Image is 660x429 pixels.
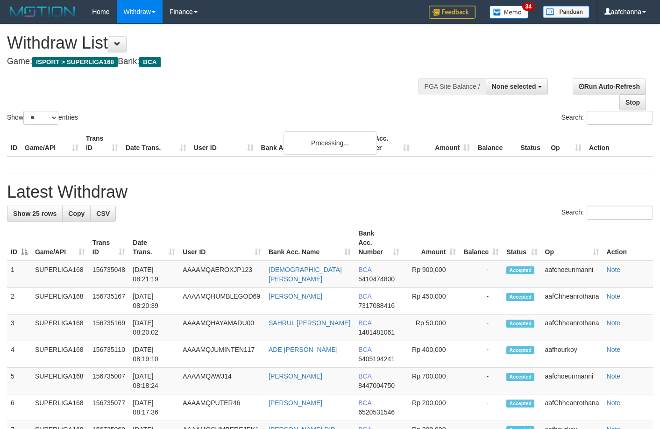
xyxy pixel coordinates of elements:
[13,210,57,217] span: Show 25 rows
[460,261,503,288] td: -
[31,368,89,394] td: SUPERLIGA168
[7,341,31,368] td: 4
[89,394,129,421] td: 156735077
[506,373,534,381] span: Accepted
[486,79,548,94] button: None selected
[358,293,371,300] span: BCA
[353,130,413,157] th: Bank Acc. Number
[7,315,31,341] td: 3
[541,341,603,368] td: aafhourkoy
[522,2,535,11] span: 34
[607,266,621,273] a: Note
[607,293,621,300] a: Note
[585,130,653,157] th: Action
[179,341,265,368] td: AAAAMQJUMINTEN117
[561,206,653,220] label: Search:
[403,341,460,368] td: Rp 400,000
[403,368,460,394] td: Rp 700,000
[7,130,21,157] th: ID
[7,5,78,19] img: MOTION_logo.png
[573,79,646,94] a: Run Auto-Refresh
[506,320,534,328] span: Accepted
[607,399,621,407] a: Note
[31,341,89,368] td: SUPERLIGA168
[358,329,395,336] span: Copy 1481481061 to clipboard
[23,111,58,125] select: Showentries
[358,372,371,380] span: BCA
[269,293,322,300] a: [PERSON_NAME]
[419,79,486,94] div: PGA Site Balance /
[190,130,257,157] th: User ID
[7,288,31,315] td: 2
[96,210,110,217] span: CSV
[179,225,265,261] th: User ID: activate to sort column ascending
[492,83,536,90] span: None selected
[129,368,179,394] td: [DATE] 08:18:24
[284,131,377,155] div: Processing...
[403,288,460,315] td: Rp 450,000
[619,94,646,110] a: Stop
[269,319,350,327] a: SAHRUL [PERSON_NAME]
[82,130,122,157] th: Trans ID
[358,382,395,389] span: Copy 8447004750 to clipboard
[561,111,653,125] label: Search:
[607,346,621,353] a: Note
[355,225,403,261] th: Bank Acc. Number: activate to sort column ascending
[358,408,395,416] span: Copy 6520531546 to clipboard
[403,394,460,421] td: Rp 200,000
[541,261,603,288] td: aafchoeunmanni
[607,372,621,380] a: Note
[269,266,342,283] a: [DEMOGRAPHIC_DATA][PERSON_NAME]
[179,368,265,394] td: AAAAMQAWJ14
[129,394,179,421] td: [DATE] 08:17:36
[269,346,338,353] a: ADE [PERSON_NAME]
[179,288,265,315] td: AAAAMQHUMBLEGOD69
[265,225,355,261] th: Bank Acc. Name: activate to sort column ascending
[7,206,63,222] a: Show 25 rows
[7,368,31,394] td: 5
[129,288,179,315] td: [DATE] 08:20:39
[179,261,265,288] td: AAAAMQAEROXJP123
[587,206,653,220] input: Search:
[269,372,322,380] a: [PERSON_NAME]
[603,225,653,261] th: Action
[31,315,89,341] td: SUPERLIGA168
[460,341,503,368] td: -
[89,288,129,315] td: 156735167
[460,394,503,421] td: -
[587,111,653,125] input: Search:
[541,288,603,315] td: aafChheanrothana
[429,6,475,19] img: Feedback.jpg
[7,111,78,125] label: Show entries
[129,225,179,261] th: Date Trans.: activate to sort column ascending
[89,315,129,341] td: 156735169
[358,302,395,309] span: Copy 7317088416 to clipboard
[358,275,395,283] span: Copy 5410474800 to clipboard
[90,206,116,222] a: CSV
[358,319,371,327] span: BCA
[413,130,474,157] th: Amount
[269,399,322,407] a: [PERSON_NAME]
[403,261,460,288] td: Rp 900,000
[358,399,371,407] span: BCA
[7,183,653,201] h1: Latest Withdraw
[129,261,179,288] td: [DATE] 08:21:19
[89,261,129,288] td: 156735048
[68,210,85,217] span: Copy
[62,206,91,222] a: Copy
[21,130,82,157] th: Game/API
[541,315,603,341] td: aafChheanrothana
[257,130,354,157] th: Bank Acc. Name
[31,225,89,261] th: Game/API: activate to sort column ascending
[89,225,129,261] th: Trans ID: activate to sort column ascending
[506,346,534,354] span: Accepted
[503,225,541,261] th: Status: activate to sort column ascending
[129,341,179,368] td: [DATE] 08:19:10
[7,57,431,66] h4: Game: Bank:
[506,266,534,274] span: Accepted
[31,261,89,288] td: SUPERLIGA168
[547,130,585,157] th: Op
[179,315,265,341] td: AAAAMQHAYAMADU00
[460,368,503,394] td: -
[32,57,118,67] span: ISPORT > SUPERLIGA168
